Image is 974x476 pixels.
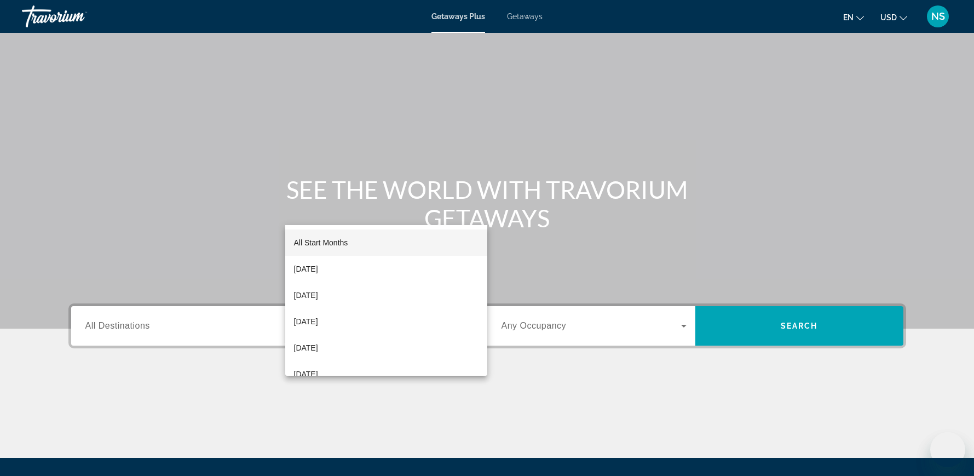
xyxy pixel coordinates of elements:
[294,289,318,302] span: [DATE]
[930,432,965,467] iframe: Button to launch messaging window
[294,262,318,276] span: [DATE]
[294,315,318,328] span: [DATE]
[294,341,318,354] span: [DATE]
[294,368,318,381] span: [DATE]
[294,238,348,247] span: All Start Months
